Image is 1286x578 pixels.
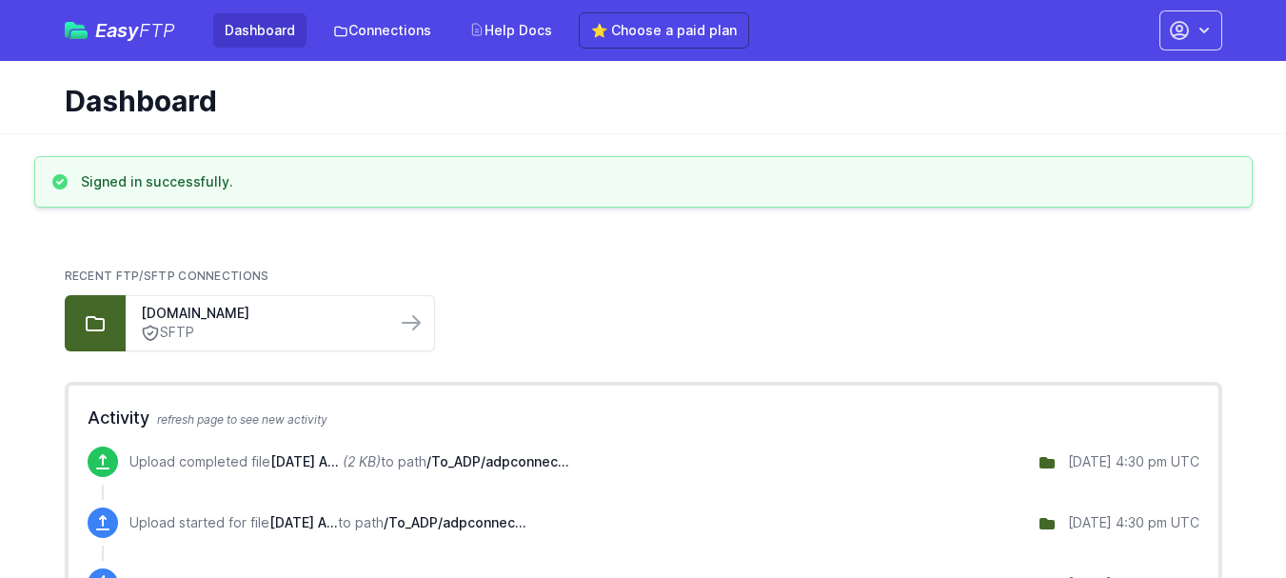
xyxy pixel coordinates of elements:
p: Upload started for file to path [129,513,526,532]
i: (2 KB) [343,453,381,469]
a: SFTP [141,323,381,343]
img: easyftp_logo.png [65,22,88,39]
div: [DATE] 4:30 pm UTC [1068,452,1199,471]
span: 2025-10-03 ADP 401(k) Data Export.csv.csv [269,514,338,530]
div: [DATE] 4:30 pm UTC [1068,513,1199,532]
span: /To_ADP/adpconnect_280819_64580308/test [384,514,526,530]
a: Connections [322,13,443,48]
span: /To_ADP/adpconnect_280819_64580308/test [426,453,569,469]
span: FTP [139,19,175,42]
h3: Signed in successfully. [81,172,233,191]
p: Upload completed file to path [129,452,569,471]
a: ⭐ Choose a paid plan [579,12,749,49]
a: [DOMAIN_NAME] [141,304,381,323]
span: 2025-10-03 ADP 401(k) Data Export.csv.csv [270,453,339,469]
h1: Dashboard [65,84,1207,118]
h2: Activity [88,405,1199,431]
h2: Recent FTP/SFTP Connections [65,269,1222,284]
span: Easy [95,21,175,40]
a: Dashboard [213,13,307,48]
span: refresh page to see new activity [157,412,327,427]
a: EasyFTP [65,21,175,40]
a: Help Docs [458,13,564,48]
